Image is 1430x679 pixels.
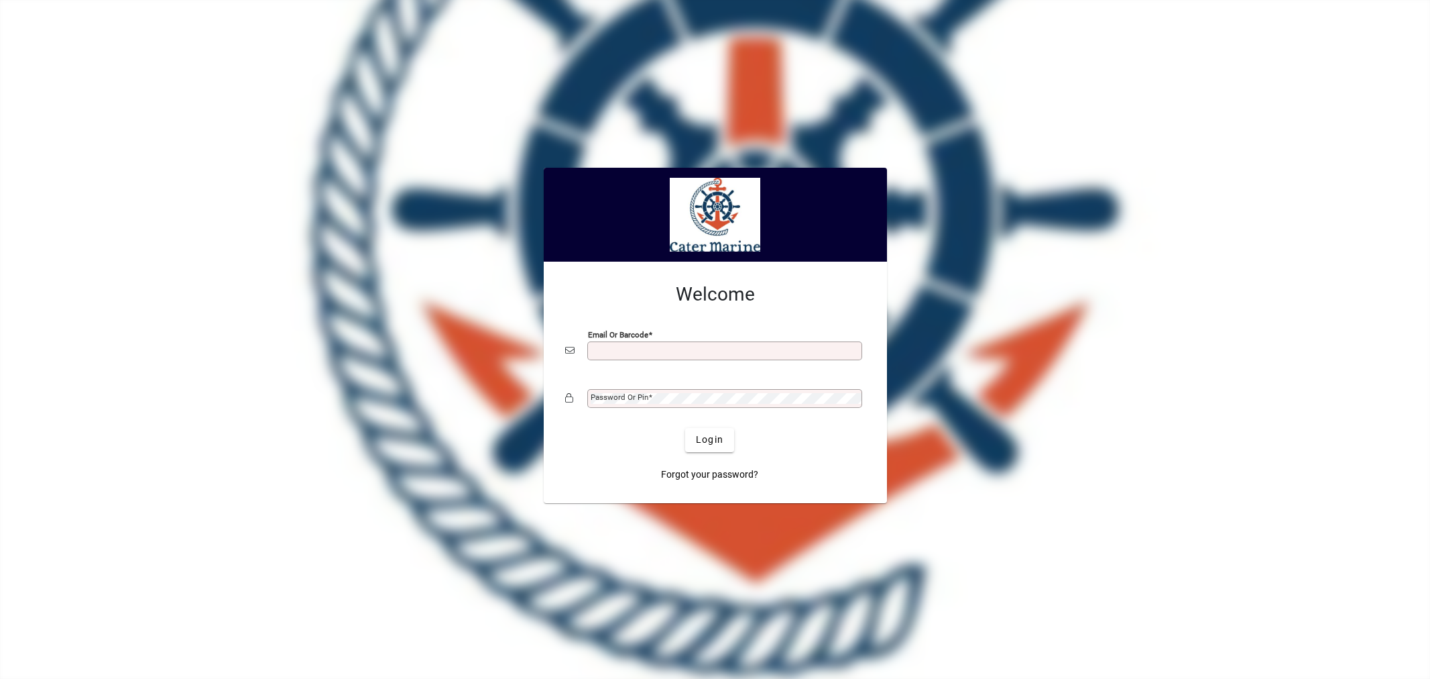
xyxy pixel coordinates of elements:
[661,468,758,482] span: Forgot your password?
[591,393,648,402] mat-label: Password or Pin
[696,433,723,447] span: Login
[685,428,734,452] button: Login
[565,283,866,306] h2: Welcome
[656,463,764,487] a: Forgot your password?
[588,329,648,339] mat-label: Email or Barcode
